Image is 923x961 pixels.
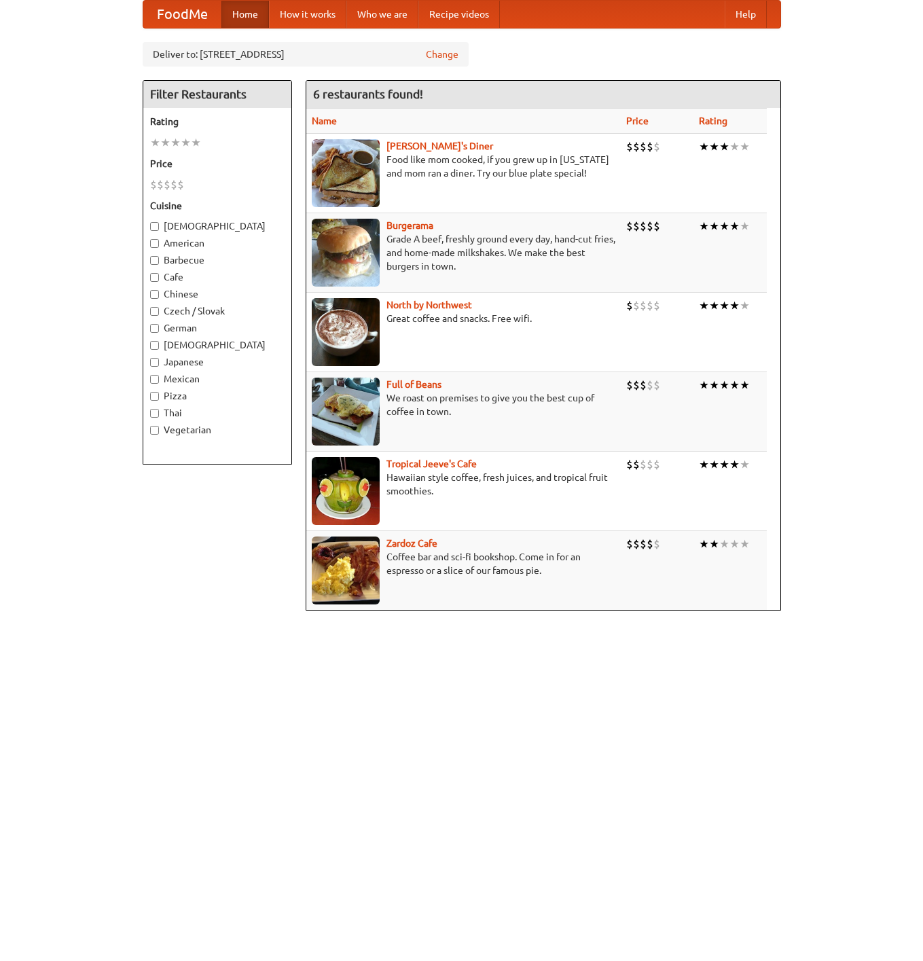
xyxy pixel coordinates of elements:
[719,139,729,154] li: ★
[150,239,159,248] input: American
[699,378,709,393] li: ★
[221,1,269,28] a: Home
[647,378,653,393] li: $
[626,115,649,126] a: Price
[312,115,337,126] a: Name
[653,457,660,472] li: $
[312,219,380,287] img: burgerama.jpg
[312,550,615,577] p: Coffee bar and sci-fi bookshop. Come in for an espresso or a slice of our famous pie.
[699,115,727,126] a: Rating
[626,139,633,154] li: $
[647,457,653,472] li: $
[740,537,750,551] li: ★
[312,537,380,604] img: zardoz.jpg
[740,378,750,393] li: ★
[170,135,181,150] li: ★
[177,177,184,192] li: $
[653,378,660,393] li: $
[386,300,472,310] a: North by Northwest
[633,219,640,234] li: $
[386,141,493,151] b: [PERSON_NAME]'s Diner
[633,139,640,154] li: $
[150,135,160,150] li: ★
[150,236,285,250] label: American
[640,219,647,234] li: $
[150,273,159,282] input: Cafe
[740,457,750,472] li: ★
[729,378,740,393] li: ★
[150,372,285,386] label: Mexican
[653,139,660,154] li: $
[719,298,729,313] li: ★
[626,298,633,313] li: $
[699,139,709,154] li: ★
[729,537,740,551] li: ★
[719,537,729,551] li: ★
[719,378,729,393] li: ★
[653,537,660,551] li: $
[313,88,423,101] ng-pluralize: 6 restaurants found!
[699,298,709,313] li: ★
[170,177,177,192] li: $
[633,537,640,551] li: $
[640,537,647,551] li: $
[346,1,418,28] a: Who we are
[386,458,477,469] a: Tropical Jeeve's Cafe
[709,457,719,472] li: ★
[312,457,380,525] img: jeeves.jpg
[143,1,221,28] a: FoodMe
[312,471,615,498] p: Hawaiian style coffee, fresh juices, and tropical fruit smoothies.
[640,378,647,393] li: $
[626,457,633,472] li: $
[725,1,767,28] a: Help
[653,298,660,313] li: $
[150,256,159,265] input: Barbecue
[150,199,285,213] h5: Cuisine
[150,389,285,403] label: Pizza
[150,290,159,299] input: Chinese
[150,338,285,352] label: [DEMOGRAPHIC_DATA]
[729,457,740,472] li: ★
[386,379,441,390] a: Full of Beans
[729,139,740,154] li: ★
[150,270,285,284] label: Cafe
[729,219,740,234] li: ★
[150,177,157,192] li: $
[312,153,615,180] p: Food like mom cooked, if you grew up in [US_STATE] and mom ran a diner. Try our blue plate special!
[150,423,285,437] label: Vegetarian
[709,378,719,393] li: ★
[653,219,660,234] li: $
[647,537,653,551] li: $
[729,298,740,313] li: ★
[386,538,437,549] b: Zardoz Cafe
[150,253,285,267] label: Barbecue
[150,324,159,333] input: German
[143,81,291,108] h4: Filter Restaurants
[699,457,709,472] li: ★
[633,457,640,472] li: $
[626,219,633,234] li: $
[386,220,433,231] a: Burgerama
[699,219,709,234] li: ★
[719,457,729,472] li: ★
[164,177,170,192] li: $
[150,307,159,316] input: Czech / Slovak
[150,341,159,350] input: [DEMOGRAPHIC_DATA]
[150,157,285,170] h5: Price
[181,135,191,150] li: ★
[426,48,458,61] a: Change
[740,298,750,313] li: ★
[699,537,709,551] li: ★
[633,298,640,313] li: $
[157,177,164,192] li: $
[640,457,647,472] li: $
[626,378,633,393] li: $
[647,219,653,234] li: $
[191,135,201,150] li: ★
[150,321,285,335] label: German
[312,312,615,325] p: Great coffee and snacks. Free wifi.
[719,219,729,234] li: ★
